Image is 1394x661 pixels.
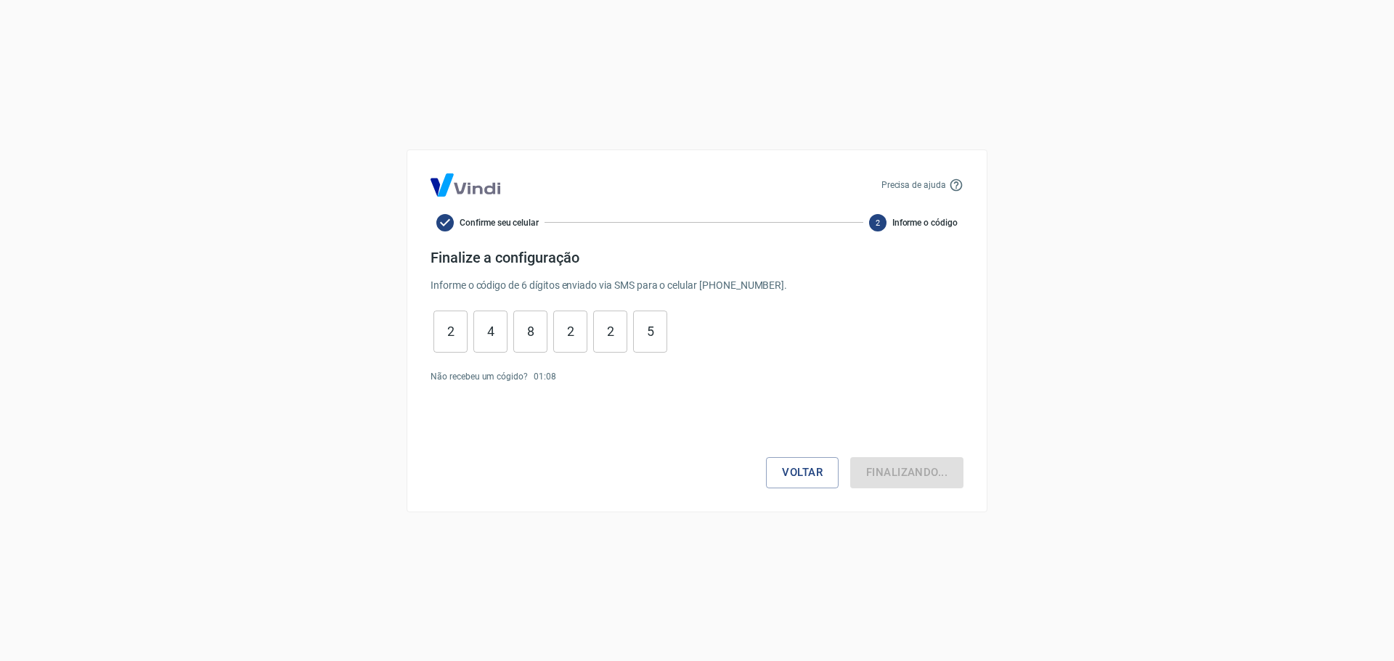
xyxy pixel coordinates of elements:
[431,249,963,266] h4: Finalize a configuração
[431,370,528,383] p: Não recebeu um cógido?
[766,457,839,488] button: Voltar
[876,218,880,227] text: 2
[892,216,958,229] span: Informe o código
[534,370,556,383] p: 01 : 08
[431,173,500,197] img: Logo Vind
[431,278,963,293] p: Informe o código de 6 dígitos enviado via SMS para o celular [PHONE_NUMBER] .
[460,216,539,229] span: Confirme seu celular
[881,178,946,192] p: Precisa de ajuda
